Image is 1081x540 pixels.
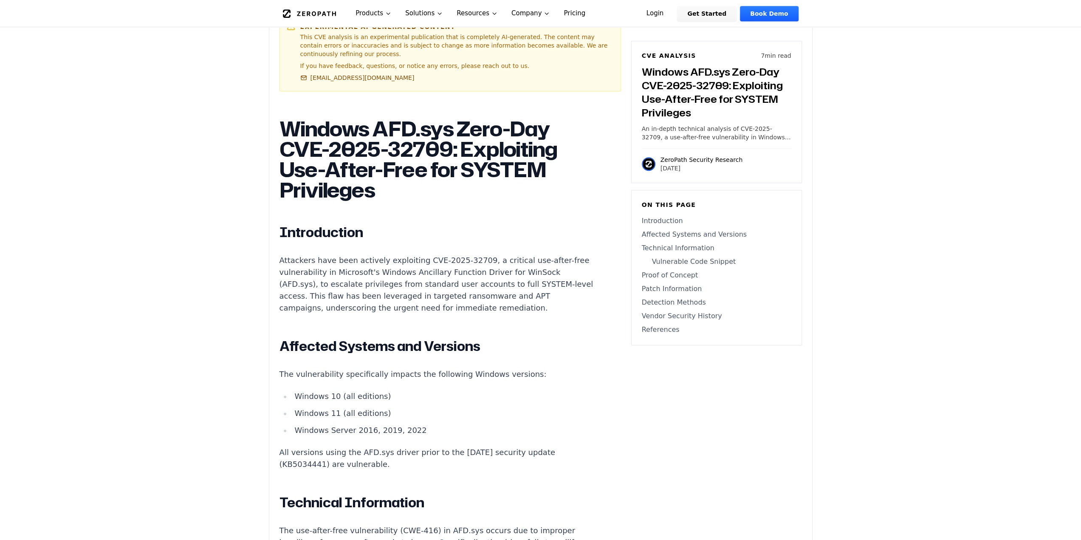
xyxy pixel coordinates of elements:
[642,325,791,335] a: References
[291,424,596,436] li: Windows Server 2016, 2019, 2022
[279,338,596,355] h2: Affected Systems and Versions
[636,6,674,21] a: Login
[677,6,737,21] a: Get Started
[642,229,791,240] a: Affected Systems and Versions
[300,62,614,70] p: If you have feedback, questions, or notice any errors, please reach out to us.
[660,164,743,172] p: [DATE]
[300,74,415,82] a: [EMAIL_ADDRESS][DOMAIN_NAME]
[642,216,791,226] a: Introduction
[642,65,791,119] h3: Windows AFD.sys Zero-Day CVE-2025-32709: Exploiting Use-After-Free for SYSTEM Privileges
[642,257,791,267] a: Vulnerable Code Snippet
[642,51,696,60] h6: CVE Analysis
[279,368,596,380] p: The vulnerability specifically impacts the following Windows versions:
[642,157,655,171] img: ZeroPath Security Research
[642,270,791,280] a: Proof of Concept
[291,407,596,419] li: Windows 11 (all editions)
[279,254,596,314] p: Attackers have been actively exploiting CVE-2025-32709, a critical use-after-free vulnerability i...
[642,311,791,321] a: Vendor Security History
[642,297,791,308] a: Detection Methods
[300,33,614,58] p: This CVE analysis is an experimental publication that is completely AI-generated. The content may...
[740,6,798,21] a: Book Demo
[642,201,791,209] h6: On this page
[279,119,596,200] h1: Windows AFD.sys Zero-Day CVE-2025-32709: Exploiting Use-After-Free for SYSTEM Privileges
[642,243,791,253] a: Technical Information
[642,124,791,141] p: An in-depth technical analysis of CVE-2025-32709, a use-after-free vulnerability in Windows Ancil...
[761,51,791,60] p: 7 min read
[279,447,596,470] p: All versions using the AFD.sys driver prior to the [DATE] security update (KB5034441) are vulnera...
[291,390,596,402] li: Windows 10 (all editions)
[660,155,743,164] p: ZeroPath Security Research
[279,494,596,511] h2: Technical Information
[279,224,596,241] h2: Introduction
[642,284,791,294] a: Patch Information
